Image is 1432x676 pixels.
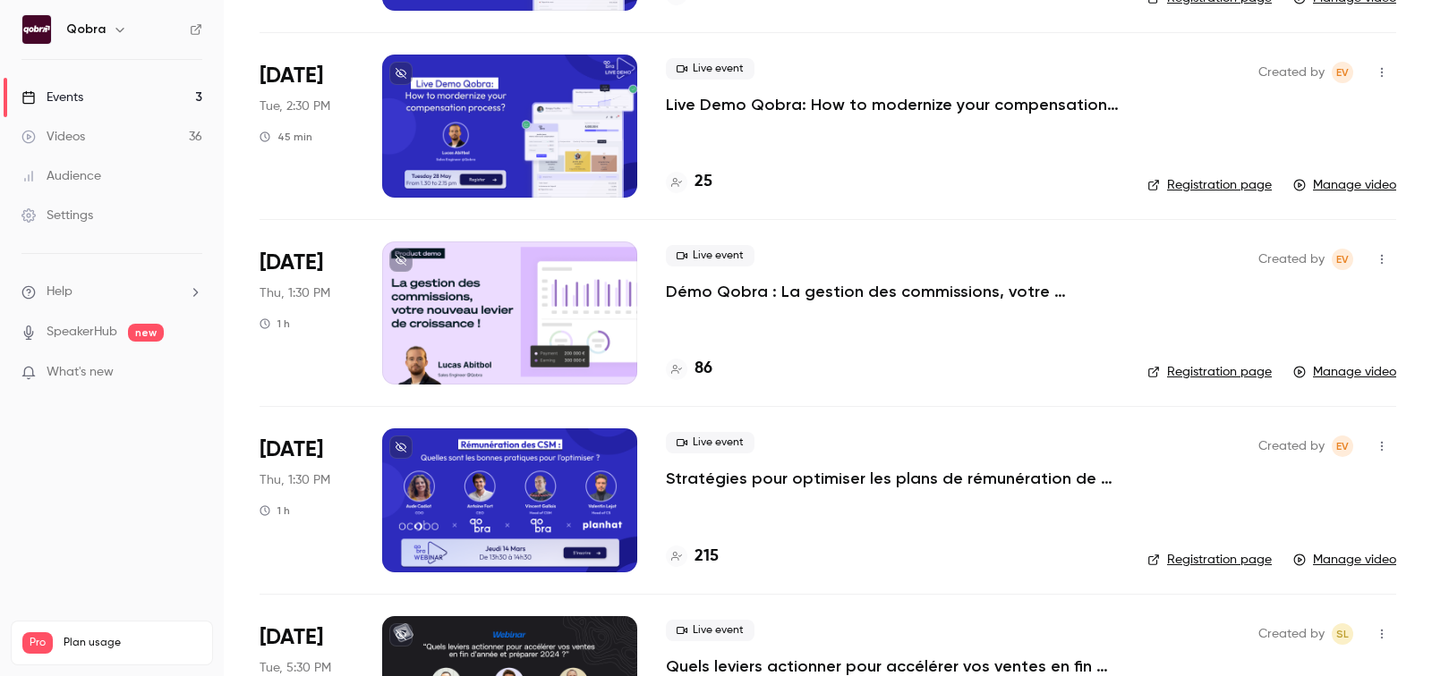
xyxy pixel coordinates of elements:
[666,432,754,453] span: Live event
[260,62,323,90] span: [DATE]
[47,363,114,382] span: What's new
[666,245,754,266] span: Live event
[260,623,323,652] span: [DATE]
[64,636,201,650] span: Plan usage
[1147,551,1272,569] a: Registration page
[1332,62,1353,83] span: Elyne Vila Nova
[1258,623,1325,645] span: Created by
[1293,176,1396,194] a: Manage video
[66,21,106,38] h6: Qobra
[1336,623,1349,645] span: SL
[695,357,712,381] h4: 86
[260,241,354,384] div: Apr 25 Thu, 1:30 PM (Europe/Paris)
[666,545,719,569] a: 215
[260,503,290,518] div: 1 h
[695,170,712,194] h4: 25
[260,284,330,302] span: Thu, 1:30 PM
[260,317,290,331] div: 1 h
[1147,176,1272,194] a: Registration page
[47,283,72,301] span: Help
[1147,363,1272,381] a: Registration page
[260,97,330,115] span: Tue, 2:30 PM
[128,324,164,342] span: new
[666,620,754,641] span: Live event
[260,428,354,571] div: Mar 14 Thu, 1:30 PM (Europe/Paris)
[666,281,1119,302] a: Démo Qobra : La gestion des commissions, votre nouveau levier de croissance
[1258,249,1325,270] span: Created by
[1293,363,1396,381] a: Manage video
[666,170,712,194] a: 25
[260,435,323,464] span: [DATE]
[666,357,712,381] a: 86
[22,15,51,44] img: Qobra
[1336,62,1349,83] span: EV
[21,207,93,224] div: Settings
[695,545,719,569] h4: 215
[260,55,354,198] div: May 28 Tue, 1:30 PM (Europe/London)
[1258,62,1325,83] span: Created by
[21,89,83,106] div: Events
[1332,249,1353,270] span: Elyne Vila Nova
[22,632,53,654] span: Pro
[1332,623,1353,645] span: Simon Laurino
[1258,435,1325,457] span: Created by
[47,323,117,342] a: SpeakerHub
[260,249,323,277] span: [DATE]
[21,128,85,146] div: Videos
[666,468,1119,489] a: Stratégies pour optimiser les plans de rémunération de vos CSM
[1336,435,1349,457] span: EV
[260,130,312,144] div: 45 min
[21,167,101,185] div: Audience
[21,283,202,301] li: help-dropdown-opener
[666,94,1119,115] a: Live Demo Qobra: How to modernize your compensation process?
[1332,435,1353,457] span: Elyne Vila Nova
[1293,551,1396,569] a: Manage video
[666,58,754,80] span: Live event
[260,471,330,489] span: Thu, 1:30 PM
[1336,249,1349,270] span: EV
